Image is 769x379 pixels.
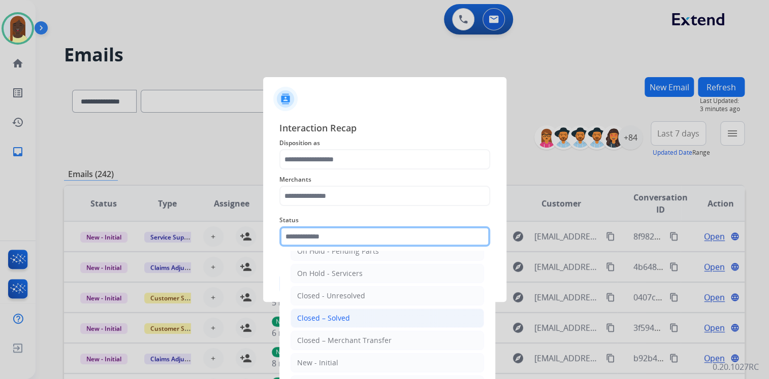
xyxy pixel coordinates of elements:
[297,268,363,279] div: On Hold - Servicers
[279,174,490,186] span: Merchants
[297,335,392,346] div: Closed – Merchant Transfer
[297,246,379,256] div: On Hold - Pending Parts
[279,137,490,149] span: Disposition as
[713,361,759,373] p: 0.20.1027RC
[297,291,365,301] div: Closed - Unresolved
[297,358,338,368] div: New - Initial
[273,87,298,111] img: contactIcon
[279,121,490,137] span: Interaction Recap
[279,214,490,226] span: Status
[297,313,350,323] div: Closed – Solved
